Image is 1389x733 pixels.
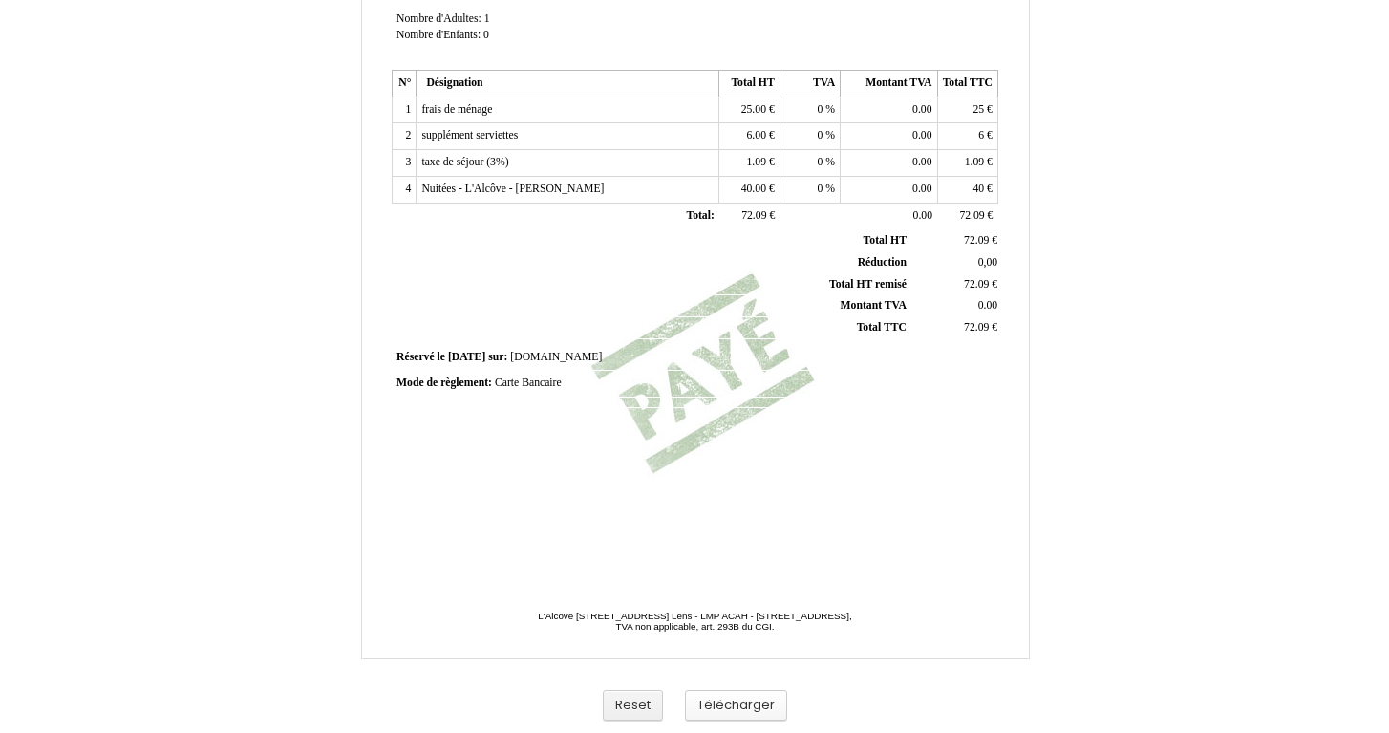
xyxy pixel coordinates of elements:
span: Total TTC [857,321,907,334]
span: 0.00 [912,103,931,116]
th: TVA [780,71,840,97]
td: € [719,123,780,150]
span: 72.09 [964,321,989,334]
span: 72.09 [741,209,766,222]
td: % [780,176,840,203]
span: 0.00 [912,129,931,141]
button: Reset [603,690,663,722]
span: 6.00 [747,129,766,141]
button: Télécharger [685,690,787,722]
span: frais de ménage [421,103,492,116]
span: 0,00 [978,256,997,269]
span: Nuitées - L'Alcôve - [PERSON_NAME] [421,183,604,195]
td: € [910,317,1001,339]
span: 0.00 [978,299,997,312]
span: 0 [818,156,823,168]
span: L'Alcove [STREET_ADDRESS] Lens - LMP ACAH - [STREET_ADDRESS], [538,611,851,621]
td: € [719,176,780,203]
td: % [780,97,840,123]
td: 4 [393,176,417,203]
td: € [937,150,997,177]
span: 0 [818,183,823,195]
span: 0.00 [912,183,931,195]
span: Mode de règlement: [396,377,492,389]
span: Nombre d'Enfants: [396,29,481,41]
span: sur: [488,351,507,363]
td: € [719,150,780,177]
span: 1.09 [965,156,984,168]
td: € [910,273,1001,295]
span: 72.09 [959,209,984,222]
td: % [780,123,840,150]
span: 72.09 [964,278,989,291]
span: 1 [484,12,490,25]
span: 0 [818,129,823,141]
td: € [910,230,1001,251]
span: 25.00 [741,103,766,116]
th: Total TTC [937,71,997,97]
span: Réduction [858,256,907,269]
th: Total HT [719,71,780,97]
span: taxe de séjour (3%) [421,156,508,168]
span: TVA non applicable, art. 293B du CGI. [615,621,774,632]
span: Total: [686,209,714,222]
span: supplément serviettes [421,129,518,141]
span: Montant TVA [841,299,907,312]
td: 1 [393,97,417,123]
span: 25 [972,103,984,116]
span: Carte Bancaire [495,377,562,389]
td: 3 [393,150,417,177]
span: 0 [818,103,823,116]
span: Réservé le [396,351,445,363]
span: 0 [483,29,489,41]
td: € [937,176,997,203]
td: € [719,97,780,123]
span: [DOMAIN_NAME] [510,351,602,363]
td: % [780,150,840,177]
td: € [719,203,780,229]
span: Total HT [864,234,907,247]
td: € [937,123,997,150]
span: 0.00 [913,209,932,222]
th: Désignation [417,71,719,97]
span: Nombre d'Adultes: [396,12,481,25]
td: 2 [393,123,417,150]
th: N° [393,71,417,97]
span: [DATE] [448,351,485,363]
span: 72.09 [964,234,989,247]
span: 40 [972,183,984,195]
span: 40.00 [741,183,766,195]
span: 0.00 [912,156,931,168]
td: € [937,203,997,229]
span: 1.09 [747,156,766,168]
span: Total HT remisé [829,278,907,291]
th: Montant TVA [841,71,937,97]
span: 6 [978,129,984,141]
td: € [937,97,997,123]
